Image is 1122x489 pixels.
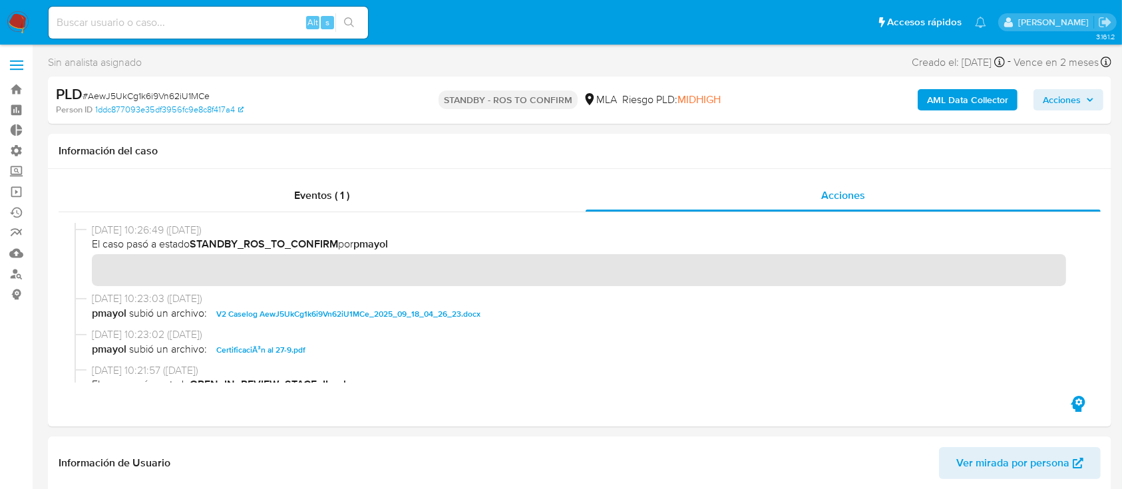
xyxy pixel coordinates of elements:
span: Ver mirada por persona [956,447,1069,479]
span: s [325,16,329,29]
b: PLD [56,83,83,104]
span: Acciones [821,188,865,203]
span: Acciones [1043,89,1081,110]
span: Alt [307,16,318,29]
span: Eventos ( 1 ) [294,188,349,203]
span: MIDHIGH [677,92,721,107]
a: Salir [1098,15,1112,29]
p: STANDBY - ROS TO CONFIRM [439,90,578,109]
button: Acciones [1033,89,1103,110]
h1: Información de Usuario [59,456,170,470]
button: search-icon [335,13,363,32]
button: Ver mirada por persona [939,447,1101,479]
h1: Información del caso [59,144,1101,158]
div: Creado el: [DATE] [912,53,1005,71]
span: Accesos rápidos [887,15,962,29]
a: Notificaciones [975,17,986,28]
b: Person ID [56,104,93,116]
a: 1ddc877093e35df3956fc9e8c8f417a4 [95,104,244,116]
span: Sin analista asignado [48,55,142,70]
input: Buscar usuario o caso... [49,14,368,31]
span: Riesgo PLD: [622,92,721,107]
span: - [1008,53,1011,71]
span: Vence en 2 meses [1014,55,1099,70]
div: MLA [583,92,617,107]
span: # AewJ5UkCg1k6i9Vn62iU1MCe [83,89,210,102]
button: AML Data Collector [918,89,1018,110]
p: ezequiel.castrillon@mercadolibre.com [1018,16,1093,29]
b: AML Data Collector [927,89,1008,110]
